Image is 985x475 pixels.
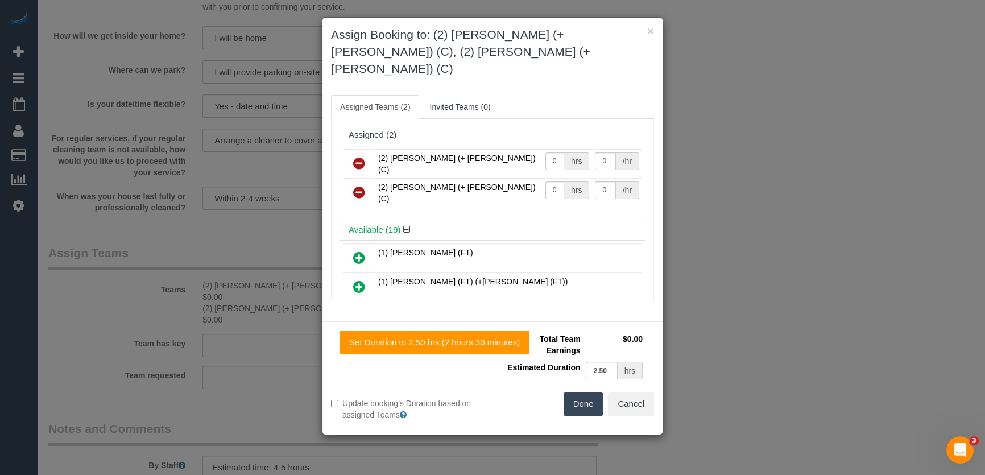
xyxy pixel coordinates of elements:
span: (1) [PERSON_NAME] (FT) (+[PERSON_NAME] (FT)) [378,277,568,286]
button: Done [564,392,603,416]
div: Assigned (2) [349,130,636,140]
a: Assigned Teams (2) [331,95,419,119]
span: 3 [970,436,979,445]
h3: Assign Booking to: (2) [PERSON_NAME] (+ [PERSON_NAME]) (C), (2) [PERSON_NAME] (+ [PERSON_NAME]) (C) [331,26,654,77]
input: Update booking's Duration based on assigned Teams [331,400,338,407]
button: × [647,25,654,37]
label: Update booking's Duration based on assigned Teams [331,398,484,420]
span: (2) [PERSON_NAME] (+ [PERSON_NAME]) (C) [378,183,536,203]
span: (1) [PERSON_NAME] (FT) [378,248,473,257]
div: hrs [564,152,589,170]
span: (2) [PERSON_NAME] (+ [PERSON_NAME]) (C) [378,154,536,174]
div: /hr [616,181,639,199]
td: $0.00 [583,331,645,359]
div: /hr [616,152,639,170]
button: Cancel [608,392,654,416]
button: Set Duration to 2.50 hrs (2 hours 30 minutes) [340,331,529,354]
div: hrs [564,181,589,199]
span: Estimated Duration [507,363,580,372]
div: hrs [618,362,643,379]
h4: Available (19) [349,225,636,235]
td: Total Team Earnings [501,331,583,359]
a: Invited Teams (0) [420,95,499,119]
iframe: Intercom live chat [946,436,974,464]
